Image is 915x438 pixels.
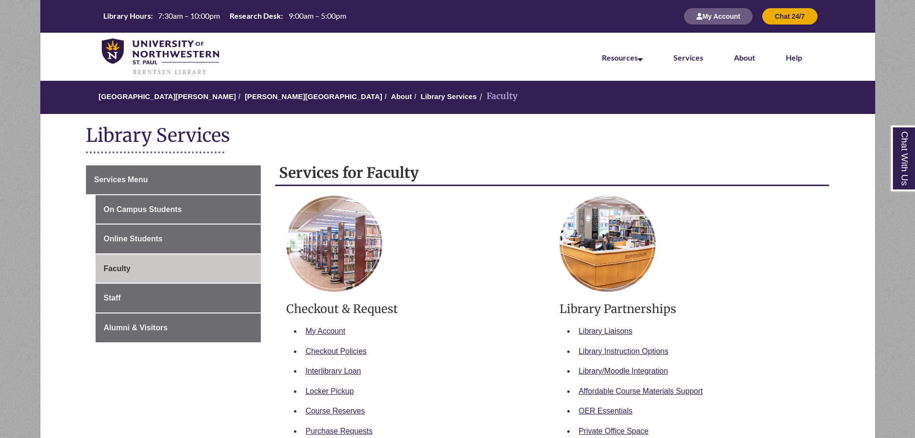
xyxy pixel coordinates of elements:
[96,284,261,313] a: Staff
[579,347,669,355] a: Library Instruction Options
[275,161,829,186] h2: Services for Faculty
[289,11,346,20] span: 9:00am – 5:00pm
[305,427,373,435] a: Purchase Requests
[305,407,365,415] a: Course Reserves
[762,12,817,20] a: Chat 24/7
[477,89,518,103] li: Faculty
[579,367,668,375] a: Library/Moodle Integration
[734,53,755,62] a: About
[684,12,753,20] a: My Account
[98,92,236,100] a: [GEOGRAPHIC_DATA][PERSON_NAME]
[305,367,361,375] a: Interlibrary Loan
[305,387,354,395] a: Locker Pickup
[96,254,261,283] a: Faculty
[86,165,261,194] a: Services Menu
[579,387,703,395] a: Affordable Course Materials Support
[391,92,412,100] a: About
[86,124,830,149] h1: Library Services
[245,92,382,100] a: [PERSON_NAME][GEOGRAPHIC_DATA]
[102,38,220,76] img: UNWSP Library Logo
[158,11,220,20] span: 7:30am – 10:00pm
[99,11,154,21] th: Library Hours:
[226,11,284,21] th: Research Desk:
[96,225,261,253] a: Online Students
[99,11,350,21] table: Hours Today
[684,8,753,25] button: My Account
[579,327,633,335] a: Library Liaisons
[673,53,703,62] a: Services
[96,313,261,342] a: Alumni & Visitors
[305,327,345,335] a: My Account
[786,53,802,62] a: Help
[602,53,643,62] a: Resources
[286,301,545,316] h3: Checkout & Request
[421,92,477,100] a: Library Services
[86,165,261,342] div: Guide Page Menu
[96,195,261,224] a: On Campus Students
[94,175,148,184] span: Services Menu
[560,301,818,316] h3: Library Partnerships
[99,11,350,22] a: Hours Today
[762,8,817,25] button: Chat 24/7
[305,347,366,355] a: Checkout Policies
[579,407,633,415] a: OER Essentials
[579,427,649,435] a: Private Office Space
